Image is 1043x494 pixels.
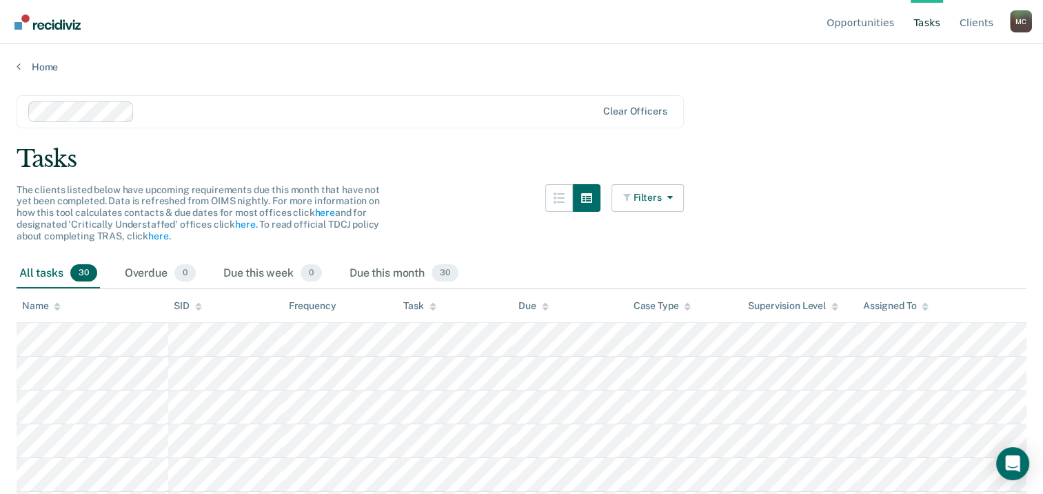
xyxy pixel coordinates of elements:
button: Filters [611,184,685,212]
span: 30 [432,264,458,282]
span: 0 [301,264,322,282]
a: here [235,219,255,230]
div: Task [403,300,436,312]
div: Frequency [289,300,336,312]
div: Due this week0 [221,259,325,289]
div: Name [22,300,61,312]
a: here [148,230,168,241]
div: Clear officers [603,106,667,117]
div: All tasks30 [17,259,100,289]
div: Overdue0 [122,259,199,289]
span: 30 [70,264,97,282]
div: M C [1010,10,1032,32]
span: The clients listed below have upcoming requirements due this month that have not yet been complet... [17,184,380,241]
a: here [314,207,334,218]
button: Profile dropdown button [1010,10,1032,32]
span: 0 [174,264,196,282]
div: Tasks [17,145,1026,173]
div: Due this month30 [347,259,461,289]
div: Supervision Level [748,300,838,312]
img: Recidiviz [14,14,81,30]
div: SID [174,300,202,312]
div: Case Type [634,300,691,312]
div: Assigned To [863,300,929,312]
div: Open Intercom Messenger [996,447,1029,480]
div: Due [518,300,549,312]
a: Home [17,61,1026,73]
